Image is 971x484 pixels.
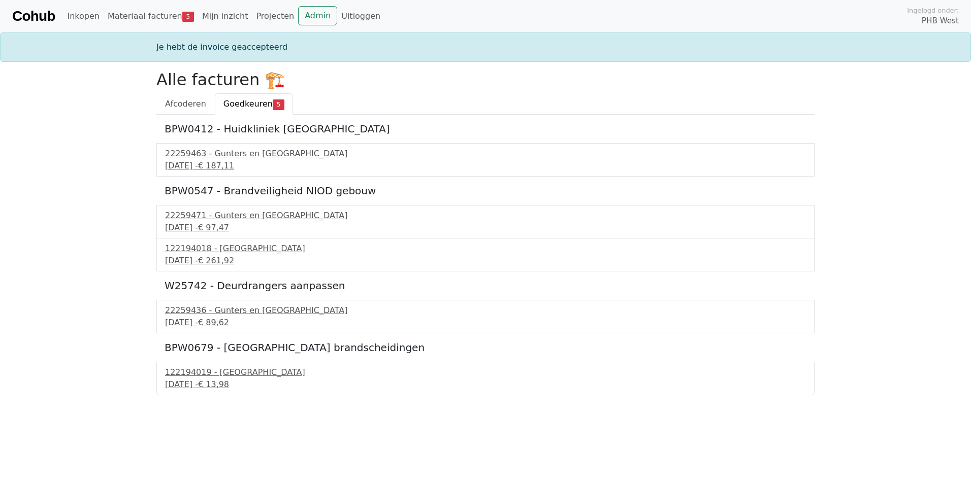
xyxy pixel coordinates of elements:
[198,161,234,170] span: € 187,11
[165,280,806,292] h5: W25742 - Deurdrangers aanpassen
[150,41,821,53] div: Je hebt de invoice geaccepteerd
[273,99,284,110] span: 5
[156,70,815,89] h2: Alle facturen 🏗️
[198,223,229,232] span: € 97,47
[165,304,806,329] a: 22259436 - Gunters en [GEOGRAPHIC_DATA][DATE] -€ 89,62
[165,243,806,267] a: 122194018 - [GEOGRAPHIC_DATA][DATE] -€ 261,92
[252,6,298,26] a: Projecten
[165,160,806,172] div: [DATE] -
[182,12,194,22] span: 5
[63,6,103,26] a: Inkopen
[907,6,959,15] span: Ingelogd onder:
[165,304,806,317] div: 22259436 - Gunters en [GEOGRAPHIC_DATA]
[165,210,806,222] div: 22259471 - Gunters en [GEOGRAPHIC_DATA]
[165,366,806,378] div: 122194019 - [GEOGRAPHIC_DATA]
[165,222,806,234] div: [DATE] -
[156,93,215,115] a: Afcoderen
[165,210,806,234] a: 22259471 - Gunters en [GEOGRAPHIC_DATA][DATE] -€ 97,47
[165,255,806,267] div: [DATE] -
[165,148,806,172] a: 22259463 - Gunters en [GEOGRAPHIC_DATA][DATE] -€ 187,11
[165,317,806,329] div: [DATE] -
[165,185,806,197] h5: BPW0547 - Brandveiligheid NIOD gebouw
[337,6,384,26] a: Uitloggen
[165,148,806,160] div: 22259463 - Gunters en [GEOGRAPHIC_DATA]
[165,378,806,391] div: [DATE] -
[165,99,206,109] span: Afcoderen
[165,243,806,255] div: 122194018 - [GEOGRAPHIC_DATA]
[12,4,55,28] a: Cohub
[165,123,806,135] h5: BPW0412 - Huidkliniek [GEOGRAPHIC_DATA]
[223,99,273,109] span: Goedkeuren
[104,6,198,26] a: Materiaal facturen5
[298,6,337,25] a: Admin
[198,6,252,26] a: Mijn inzicht
[215,93,293,115] a: Goedkeuren5
[198,256,234,265] span: € 261,92
[165,366,806,391] a: 122194019 - [GEOGRAPHIC_DATA][DATE] -€ 13,98
[198,379,229,389] span: € 13,98
[922,15,959,27] span: PHB West
[198,318,229,327] span: € 89,62
[165,341,806,354] h5: BPW0679 - [GEOGRAPHIC_DATA] brandscheidingen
